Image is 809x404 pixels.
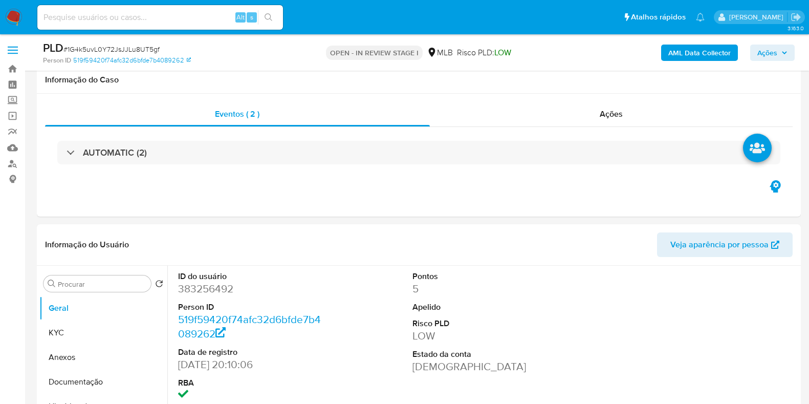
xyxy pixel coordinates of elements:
span: Alt [236,12,245,22]
div: MLB [427,47,453,58]
input: Procurar [58,280,147,289]
dd: [DEMOGRAPHIC_DATA] [412,359,559,374]
dt: ID do usuário [178,271,324,282]
span: Eventos ( 2 ) [215,108,259,120]
a: 519f59420f74afc32d6bfde7b4089262 [73,56,191,65]
button: Procurar [48,280,56,288]
dd: 5 [412,282,559,296]
span: LOW [494,47,511,58]
span: Risco PLD: [457,47,511,58]
button: Ações [750,45,795,61]
button: Retornar ao pedido padrão [155,280,163,291]
a: Sair [791,12,801,23]
dt: RBA [178,377,324,389]
span: # 1G4k5uvL0Y72JsJJLu8UT5gf [63,44,160,54]
h3: AUTOMATIC (2) [83,147,147,158]
h1: Informação do Caso [45,75,793,85]
dt: Pontos [412,271,559,282]
b: PLD [43,39,63,56]
p: jhonata.costa@mercadolivre.com [729,12,787,22]
button: AML Data Collector [661,45,738,61]
p: OPEN - IN REVIEW STAGE I [326,46,423,60]
button: Documentação [39,370,167,394]
button: Geral [39,296,167,321]
a: 519f59420f74afc32d6bfde7b4089262 [178,312,321,341]
span: Ações [600,108,623,120]
dd: 383256492 [178,282,324,296]
button: KYC [39,321,167,345]
div: AUTOMATIC (2) [57,141,780,164]
span: s [250,12,253,22]
dd: LOW [412,329,559,343]
b: AML Data Collector [668,45,731,61]
dt: Estado da conta [412,349,559,360]
button: search-icon [258,10,279,25]
dt: Risco PLD [412,318,559,329]
dt: Apelido [412,302,559,313]
dt: Person ID [178,302,324,313]
h1: Informação do Usuário [45,240,129,250]
button: Anexos [39,345,167,370]
input: Pesquise usuários ou casos... [37,11,283,24]
span: Ações [757,45,777,61]
span: Veja aparência por pessoa [670,232,769,257]
dd: [DATE] 20:10:06 [178,357,324,372]
button: Veja aparência por pessoa [657,232,793,257]
dt: Data de registro [178,347,324,358]
b: Person ID [43,56,71,65]
span: Atalhos rápidos [631,12,686,23]
a: Notificações [696,13,705,22]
